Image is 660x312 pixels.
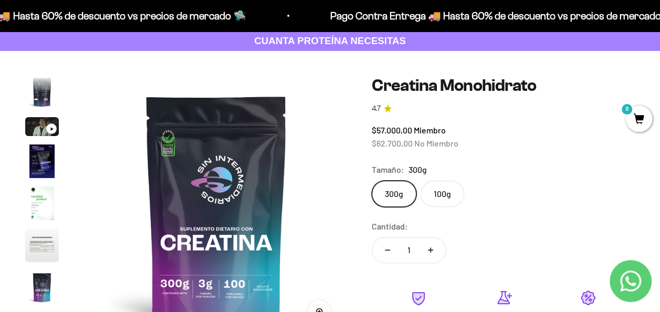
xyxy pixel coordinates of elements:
[25,144,59,178] img: Creatina Monohidrato
[621,103,633,116] mark: 0
[372,138,413,148] span: $62.700,00
[372,220,408,233] label: Cantidad:
[25,271,59,307] button: Ir al artículo 7
[372,163,404,176] legend: Tamaño:
[25,75,59,109] img: Creatina Monohidrato
[254,35,406,46] strong: CUANTA PROTEÍNA NECESITAS
[25,75,59,112] button: Ir al artículo 2
[408,163,427,176] span: 300g
[372,103,635,115] a: 4.74.7 de 5.0 estrellas
[372,103,381,115] span: 4.7
[25,228,59,262] img: Creatina Monohidrato
[25,117,59,139] button: Ir al artículo 3
[25,144,59,181] button: Ir al artículo 4
[372,125,412,135] span: $57.000,00
[414,138,458,148] span: No Miembro
[25,186,59,223] button: Ir al artículo 5
[25,271,59,304] img: Creatina Monohidrato
[415,237,446,263] button: Aumentar cantidad
[25,186,59,220] img: Creatina Monohidrato
[414,125,446,135] span: Miembro
[626,114,652,126] a: 0
[372,237,403,263] button: Reducir cantidad
[25,228,59,265] button: Ir al artículo 6
[372,76,635,95] h1: Creatina Monohidrato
